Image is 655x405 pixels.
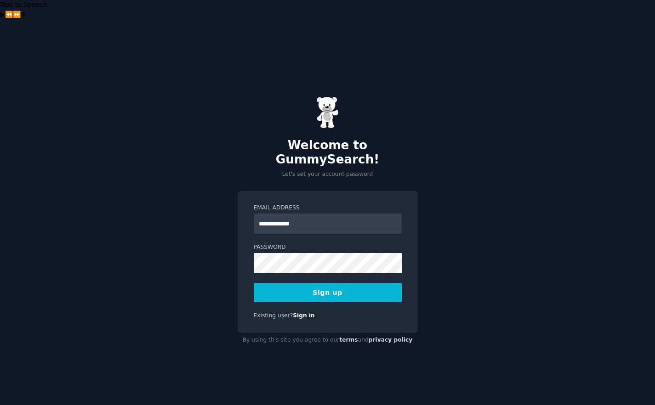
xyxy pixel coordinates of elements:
a: Sign in [293,312,315,319]
button: Settings [21,10,27,19]
button: Previous [5,10,13,19]
button: Forward [13,10,21,19]
div: By using this site you agree to our and [238,333,418,348]
label: Email Address [254,204,402,212]
button: Sign up [254,283,402,302]
a: privacy policy [369,337,413,343]
h2: Welcome to GummySearch! [238,138,418,167]
p: Let's set your account password [238,170,418,179]
span: Existing user? [254,312,293,319]
label: Password [254,243,402,252]
img: Gummy Bear [316,96,339,129]
a: terms [339,337,358,343]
